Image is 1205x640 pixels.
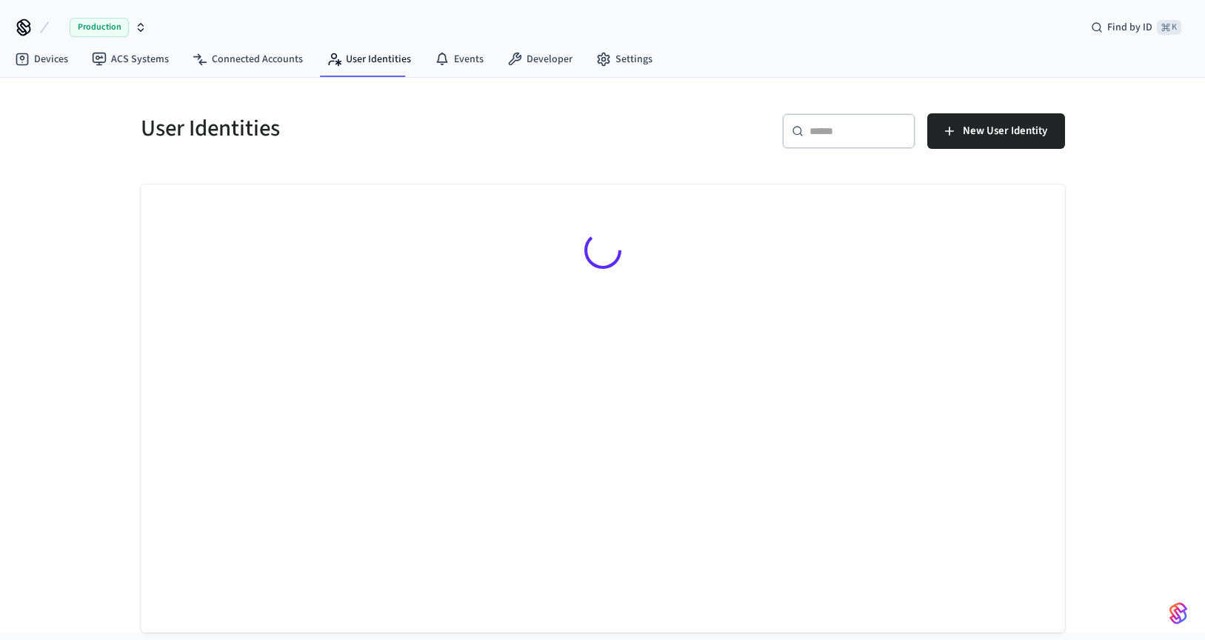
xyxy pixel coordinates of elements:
[70,18,129,37] span: Production
[181,46,315,73] a: Connected Accounts
[315,46,423,73] a: User Identities
[495,46,584,73] a: Developer
[80,46,181,73] a: ACS Systems
[141,113,594,144] h5: User Identities
[1157,20,1181,35] span: ⌘ K
[1107,20,1152,35] span: Find by ID
[3,46,80,73] a: Devices
[1079,14,1193,41] div: Find by ID⌘ K
[423,46,495,73] a: Events
[584,46,664,73] a: Settings
[963,121,1047,141] span: New User Identity
[1169,601,1187,625] img: SeamLogoGradient.69752ec5.svg
[927,113,1065,149] button: New User Identity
